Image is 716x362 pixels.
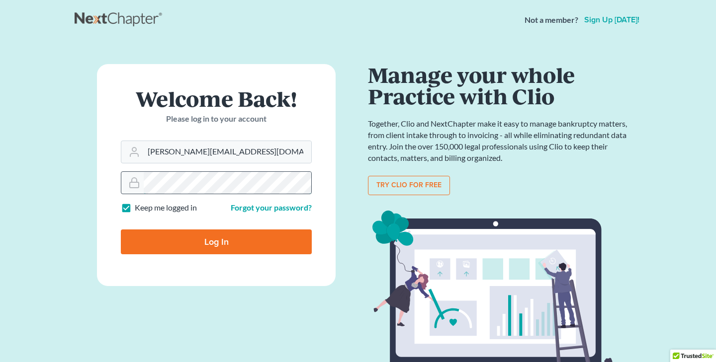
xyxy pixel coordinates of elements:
[231,203,312,212] a: Forgot your password?
[144,141,311,163] input: Email Address
[121,229,312,254] input: Log In
[121,88,312,109] h1: Welcome Back!
[368,64,631,106] h1: Manage your whole Practice with Clio
[368,176,450,196] a: Try clio for free
[135,202,197,214] label: Keep me logged in
[525,14,578,26] strong: Not a member?
[121,113,312,125] p: Please log in to your account
[368,118,631,163] p: Together, Clio and NextChapter make it easy to manage bankruptcy matters, from client intake thro...
[582,16,641,24] a: Sign up [DATE]!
